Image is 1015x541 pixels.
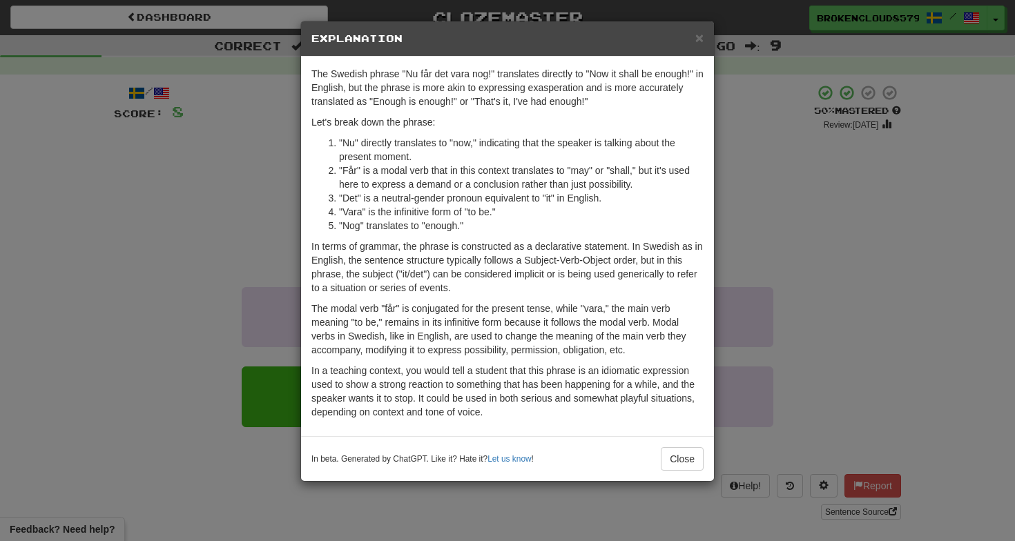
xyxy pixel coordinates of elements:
[311,67,704,108] p: The Swedish phrase "Nu får det vara nog!" translates directly to "Now it shall be enough!" in Eng...
[695,30,704,45] button: Close
[695,30,704,46] span: ×
[311,453,534,465] small: In beta. Generated by ChatGPT. Like it? Hate it? !
[339,205,704,219] li: "Vara" is the infinitive form of "to be."
[661,447,704,471] button: Close
[311,32,704,46] h5: Explanation
[311,302,704,357] p: The modal verb "får" is conjugated for the present tense, while "vara," the main verb meaning "to...
[339,191,704,205] li: "Det" is a neutral-gender pronoun equivalent to "it" in English.
[339,136,704,164] li: "Nu" directly translates to "now," indicating that the speaker is talking about the present moment.
[339,219,704,233] li: "Nog" translates to "enough."
[311,364,704,419] p: In a teaching context, you would tell a student that this phrase is an idiomatic expression used ...
[311,115,704,129] p: Let's break down the phrase:
[487,454,531,464] a: Let us know
[339,164,704,191] li: "Får" is a modal verb that in this context translates to "may" or "shall," but it's used here to ...
[311,239,704,295] p: In terms of grammar, the phrase is constructed as a declarative statement. In Swedish as in Engli...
